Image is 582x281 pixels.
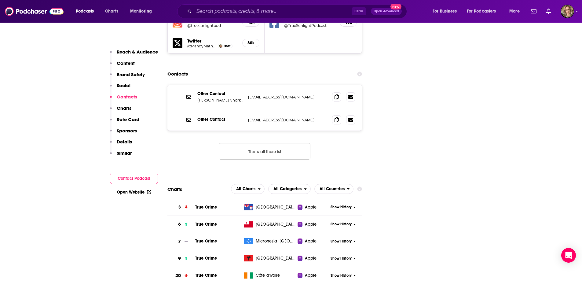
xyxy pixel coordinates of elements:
p: Rate Card [117,116,139,122]
a: Charts [101,6,122,16]
a: Apple [298,238,328,244]
button: Brand Safety [110,72,145,83]
p: [PERSON_NAME] Shark Productions, LLC [197,98,243,103]
button: Show History [328,273,358,278]
a: @MandyMatney [187,44,217,48]
span: Monitoring [130,7,152,16]
span: All Categories [273,187,302,191]
h5: 80k [247,40,254,46]
h3: 7 [178,238,181,245]
span: Open Advanced [374,10,399,13]
span: Podcasts [76,7,94,16]
span: Logged in as Lauren.Russo [561,5,574,18]
button: Show History [328,205,358,210]
span: Show History [331,222,352,227]
span: Albania [256,255,295,261]
button: Rate Card [110,116,139,128]
a: Show notifications dropdown [544,6,553,17]
button: open menu [505,6,527,16]
h2: Charts [167,186,182,192]
a: Apple [298,204,328,210]
span: For Business [433,7,457,16]
img: Podchaser - Follow, Share and Rate Podcasts [5,6,64,17]
span: All Countries [320,187,345,191]
button: open menu [231,184,265,194]
a: 9 [167,250,195,267]
p: Social [117,83,130,88]
span: Host [224,44,230,48]
span: Show History [331,273,352,278]
span: Show History [331,239,352,244]
button: open menu [428,6,464,16]
a: [GEOGRAPHIC_DATA] [242,221,298,227]
a: 6 [167,216,195,233]
span: Apple [305,272,317,279]
div: Search podcasts, credits, & more... [183,4,413,18]
h2: Categories [268,184,311,194]
p: Other Contact [197,117,243,122]
h2: Countries [314,184,354,194]
a: Open Website [117,190,151,195]
h2: Contacts [167,68,188,80]
button: Show History [328,222,358,227]
h3: 20 [175,272,181,279]
a: True Crime [195,256,217,261]
button: Charts [110,105,131,116]
a: Apple [298,255,328,261]
button: Sponsors [110,128,137,139]
button: Content [110,60,135,72]
p: Content [117,60,135,66]
button: Contacts [110,94,137,105]
p: Details [117,139,132,145]
span: Apple [305,204,317,210]
a: Micronesia, [GEOGRAPHIC_DATA] of [242,238,298,244]
h2: Platforms [231,184,265,194]
a: Côte d'Ivoire [242,272,298,279]
span: Fiji [256,204,295,210]
span: Apple [305,255,317,261]
a: True Crime [195,205,217,210]
h5: Twitter [187,38,238,44]
p: Charts [117,105,131,111]
span: Show History [331,256,352,261]
span: Micronesia, Federated States of [256,238,295,244]
a: @truesunlightpod [187,23,238,28]
button: Details [110,139,132,150]
button: Show History [328,256,358,261]
a: True Crime [195,222,217,227]
button: Show History [328,239,358,244]
a: Show notifications dropdown [529,6,539,17]
a: True Crime [195,238,217,244]
button: Social [110,83,130,94]
img: Mandy Matney [219,44,222,48]
p: [EMAIL_ADDRESS][DOMAIN_NAME] [248,94,328,100]
button: open menu [268,184,311,194]
p: [EMAIL_ADDRESS][DOMAIN_NAME] [248,117,328,123]
a: Apple [298,221,328,227]
div: Open Intercom Messenger [561,248,576,263]
span: All Charts [236,187,255,191]
button: Nothing here. [219,143,310,160]
span: Show History [331,205,352,210]
p: Reach & Audience [117,49,158,55]
span: Tonga [256,221,295,227]
button: open menu [71,6,102,16]
p: Brand Safety [117,72,145,77]
button: Show profile menu [561,5,574,18]
button: Similar [110,150,132,161]
span: Ctrl K [352,7,366,15]
img: User Profile [561,5,574,18]
button: open menu [463,6,505,16]
span: Apple [305,221,317,227]
a: Apple [298,272,328,279]
a: 7 [167,233,195,250]
a: 3 [167,199,195,216]
a: True Crime [195,273,217,278]
span: More [509,7,520,16]
button: Reach & Audience [110,49,158,60]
